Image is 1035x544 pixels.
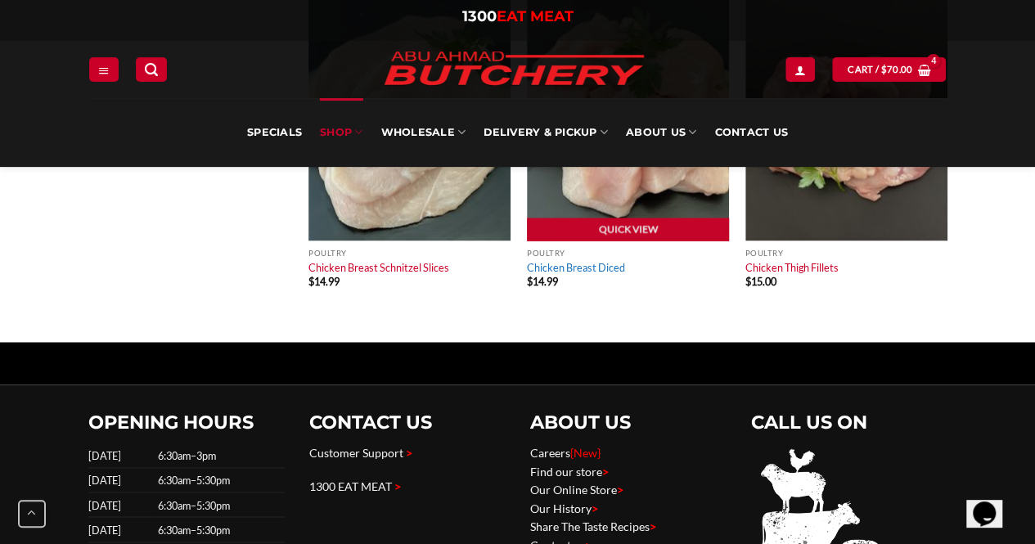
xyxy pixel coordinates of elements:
a: Search [136,57,167,81]
h2: CONTACT US [309,410,506,434]
a: Delivery & Pickup [484,98,608,167]
span: $ [308,275,314,288]
span: Cart / [848,62,912,77]
bdi: 15.00 [745,275,776,288]
a: View cart [832,57,946,81]
td: 6:30am–5:30pm [153,517,285,542]
a: About Us [626,98,696,167]
a: Menu [89,57,119,81]
span: > [406,445,412,459]
span: $ [745,275,751,288]
span: 1300 [462,7,497,25]
bdi: 14.99 [308,275,340,288]
bdi: 70.00 [880,64,912,74]
td: [DATE] [88,468,153,492]
span: > [650,519,656,533]
span: $ [880,62,886,77]
h2: CALL US ON [751,410,947,434]
td: 6:30am–3pm [153,443,285,468]
td: [DATE] [88,517,153,542]
a: Chicken Thigh Fillets [745,261,839,274]
td: 6:30am–5:30pm [153,468,285,492]
p: Poultry [308,249,511,258]
button: Go to top [18,500,46,528]
a: Careers{New} [530,445,601,459]
bdi: 14.99 [527,275,558,288]
span: {New} [570,445,601,459]
h2: ABOUT US [530,410,727,434]
span: > [602,464,609,478]
span: > [592,501,598,515]
p: Poultry [745,249,947,258]
a: 1300 EAT MEAT [309,479,392,492]
a: Contact Us [714,98,788,167]
a: Chicken Breast Schnitzel Slices [308,261,449,274]
td: 6:30am–5:30pm [153,492,285,517]
span: EAT MEAT [497,7,574,25]
a: Find our store> [530,464,609,478]
a: 1300EAT MEAT [462,7,574,25]
a: Share The Taste Recipes> [530,519,656,533]
a: My account [785,57,815,81]
p: Poultry [527,249,729,258]
a: SHOP [320,98,362,167]
span: $ [527,275,533,288]
a: Our History> [530,501,598,515]
a: Customer Support [309,445,403,459]
img: Abu Ahmad Butchery [371,41,657,98]
a: Quick View [527,218,729,242]
td: [DATE] [88,492,153,517]
span: > [394,479,401,492]
a: Chicken Breast Diced [527,261,625,274]
iframe: chat widget [966,479,1019,528]
a: Our Online Store> [530,482,623,496]
span: > [617,482,623,496]
td: [DATE] [88,443,153,468]
h2: OPENING HOURS [88,410,285,434]
a: Specials [247,98,302,167]
a: Wholesale [380,98,466,167]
